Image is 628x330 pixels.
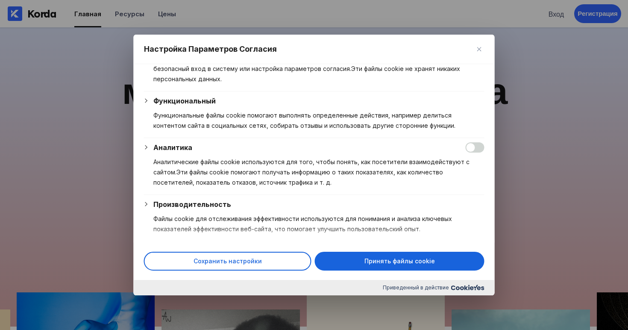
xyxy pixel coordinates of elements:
[144,44,277,54] span: Настройка Параметров Согласия
[451,285,484,290] img: Логотип Cookieyes
[474,44,484,54] button: Закрыть
[153,199,231,209] button: Производительность
[153,158,470,176] ya-tr-span: Аналитические файлы cookie используются для того, чтобы понять, как посетители взаимодействуют с ...
[153,168,443,186] ya-tr-span: Эти файлы cookie помогают получать информацию о таких показателях, как количество посетителей, по...
[153,96,216,106] button: Функциональный
[144,252,311,271] button: Сохраните Мои настройки
[194,257,262,265] ya-tr-span: Сохранить настройки
[466,142,484,153] input: Включить аналитику
[364,257,435,265] ya-tr-span: Принять файлы cookie
[153,200,231,209] ya-tr-span: Производительность
[153,112,455,129] ya-tr-span: Функциональные файлы cookie помогают выполнять определенные действия, например делиться контентом...
[153,142,192,153] button: Аналитика
[153,143,192,152] ya-tr-span: Аналитика
[315,252,484,271] button: Принимайте файлы cookie
[477,47,481,51] img: Закрыть
[153,215,452,233] ya-tr-span: Файлы cookie для отслеживания эффективности используются для понимания и анализа ключевых показат...
[383,283,449,292] ya-tr-span: Приведенный в действие
[134,35,495,295] div: Настройка Параметров Согласия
